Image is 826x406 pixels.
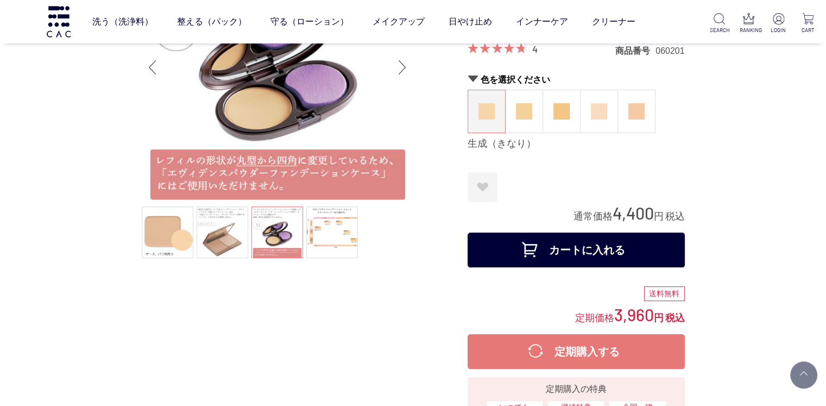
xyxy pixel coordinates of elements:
div: Next slide [392,46,413,89]
a: 薄紅（うすべに） [618,90,655,133]
span: 円 [654,211,664,222]
a: 洗う（洗浄料） [92,7,153,37]
dl: 蜂蜜（はちみつ） [505,90,543,133]
a: 小麦（こむぎ） [543,90,580,133]
h2: 色を選択ください [468,74,685,85]
a: クリーナー [592,7,635,37]
a: LOGIN [769,13,788,34]
button: カートに入れる [468,233,685,267]
span: 通常価格 [573,211,613,222]
span: 定期価格 [575,311,614,323]
span: 税込 [665,313,685,323]
a: 蜂蜜（はちみつ） [506,90,543,133]
img: 生成（きなり） [478,103,495,120]
p: LOGIN [769,26,788,34]
span: 4,400 [613,203,654,223]
a: メイクアップ [373,7,425,37]
dl: 桜（さくら） [580,90,618,133]
dl: 小麦（こむぎ） [543,90,581,133]
a: RANKING [740,13,759,34]
a: お気に入りに登録する [468,172,497,202]
div: 生成（きなり） [468,138,685,151]
div: 送料無料 [644,286,685,302]
a: CART [798,13,817,34]
a: 整える（パック） [177,7,247,37]
a: インナーケア [516,7,568,37]
dl: 薄紅（うすべに） [617,90,655,133]
div: Previous slide [142,46,163,89]
span: 3,960 [614,304,654,324]
dt: 商品番号 [615,45,655,57]
img: 薄紅（うすべに） [628,103,645,120]
img: 桜（さくら） [591,103,607,120]
img: logo [45,6,72,37]
dl: 生成（きなり） [468,90,506,133]
a: 日やけ止め [449,7,492,37]
button: 定期購入する [468,334,685,369]
span: 税込 [665,211,685,222]
p: SEARCH [710,26,729,34]
dd: 060201 [655,45,684,57]
p: RANKING [740,26,759,34]
a: 守る（ローション） [270,7,349,37]
a: SEARCH [710,13,729,34]
img: 小麦（こむぎ） [553,103,570,120]
div: 定期購入の特典 [472,383,680,396]
span: 円 [654,313,664,323]
img: 蜂蜜（はちみつ） [516,103,532,120]
a: 桜（さくら） [581,90,617,133]
p: CART [798,26,817,34]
